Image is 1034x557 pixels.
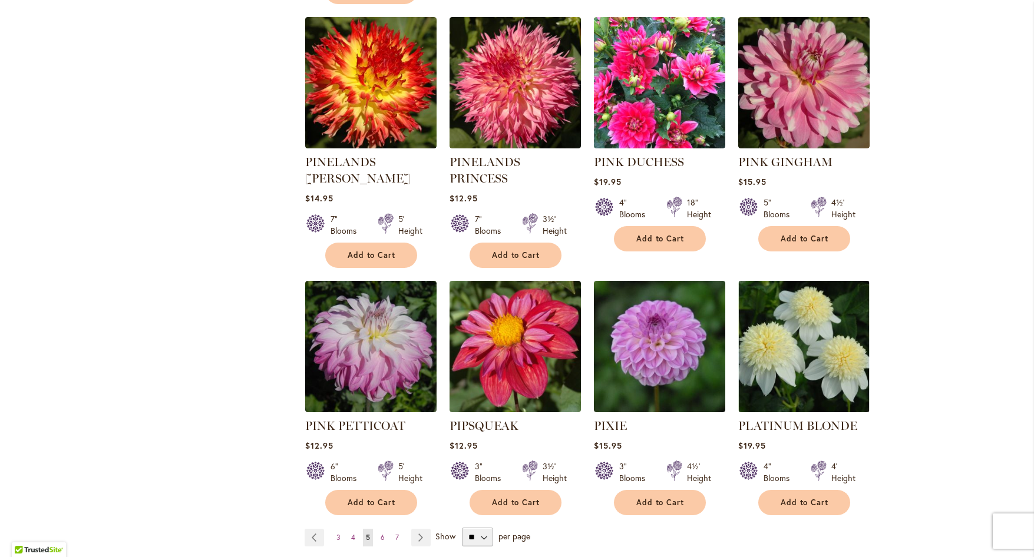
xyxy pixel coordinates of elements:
img: PINELANDS PRINCESS [450,17,581,148]
button: Add to Cart [614,226,706,251]
a: 6 [378,529,388,546]
button: Add to Cart [758,226,850,251]
img: PINK DUCHESS [594,17,725,148]
div: 7" Blooms [475,213,508,237]
button: Add to Cart [325,243,417,268]
iframe: Launch Accessibility Center [9,515,42,548]
span: Add to Cart [636,234,685,244]
span: 6 [381,533,385,542]
a: 3 [333,529,343,546]
a: PINK DUCHESS [594,140,725,151]
a: PIPSQUEAK [450,419,518,433]
span: $12.95 [450,193,478,204]
div: 5' Height [398,213,422,237]
div: 5' Height [398,460,422,484]
button: Add to Cart [470,490,561,515]
span: 4 [351,533,355,542]
a: PINK GINGHAM [738,155,833,169]
button: Add to Cart [470,243,561,268]
button: Add to Cart [614,490,706,515]
span: 5 [366,533,370,542]
span: Show [435,531,455,542]
div: 3" Blooms [475,460,508,484]
span: $12.95 [450,440,478,451]
a: PINK DUCHESS [594,155,684,169]
img: PIXIE [594,281,725,412]
div: 4½' Height [831,197,855,220]
img: PIPSQUEAK [450,281,581,412]
span: $15.95 [594,440,622,451]
a: PIPSQUEAK [450,403,581,415]
div: 3" Blooms [619,460,652,484]
span: $19.95 [594,176,622,187]
span: Add to Cart [348,250,396,260]
a: PINELANDS PRINCESS [450,155,520,185]
div: 18" Height [687,197,711,220]
span: Add to Cart [781,234,829,244]
span: $15.95 [738,176,767,187]
div: 5" Blooms [764,197,797,220]
a: 4 [348,529,358,546]
span: Add to Cart [492,250,540,260]
img: Pink Petticoat [305,281,437,412]
span: $12.95 [305,440,333,451]
a: PLATINUM BLONDE [738,419,857,433]
img: PINELANDS PAM [305,17,437,148]
span: $14.95 [305,193,333,204]
span: $19.95 [738,440,766,451]
a: PINK GINGHAM [738,140,870,151]
a: PINK PETTICOAT [305,419,405,433]
span: Add to Cart [492,498,540,508]
img: PINK GINGHAM [738,17,870,148]
a: PINELANDS PAM [305,140,437,151]
span: Add to Cart [781,498,829,508]
a: PIXIE [594,403,725,415]
div: 6" Blooms [331,460,364,484]
div: 4" Blooms [764,460,797,484]
a: Pink Petticoat [305,403,437,415]
div: 4½' Height [687,460,711,484]
span: Add to Cart [348,498,396,508]
div: 4' Height [831,460,855,484]
span: 7 [395,533,399,542]
div: 7" Blooms [331,213,364,237]
a: 7 [392,529,402,546]
button: Add to Cart [758,490,850,515]
span: Add to Cart [636,498,685,508]
a: PINELANDS [PERSON_NAME] [305,155,410,185]
a: PINELANDS PRINCESS [450,140,581,151]
div: 3½' Height [543,460,567,484]
a: PLATINUM BLONDE [738,403,870,415]
div: 4" Blooms [619,197,652,220]
div: 3½' Height [543,213,567,237]
span: 3 [336,533,341,542]
img: PLATINUM BLONDE [738,281,870,412]
span: per page [498,531,530,542]
a: PIXIE [594,419,627,433]
button: Add to Cart [325,490,417,515]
